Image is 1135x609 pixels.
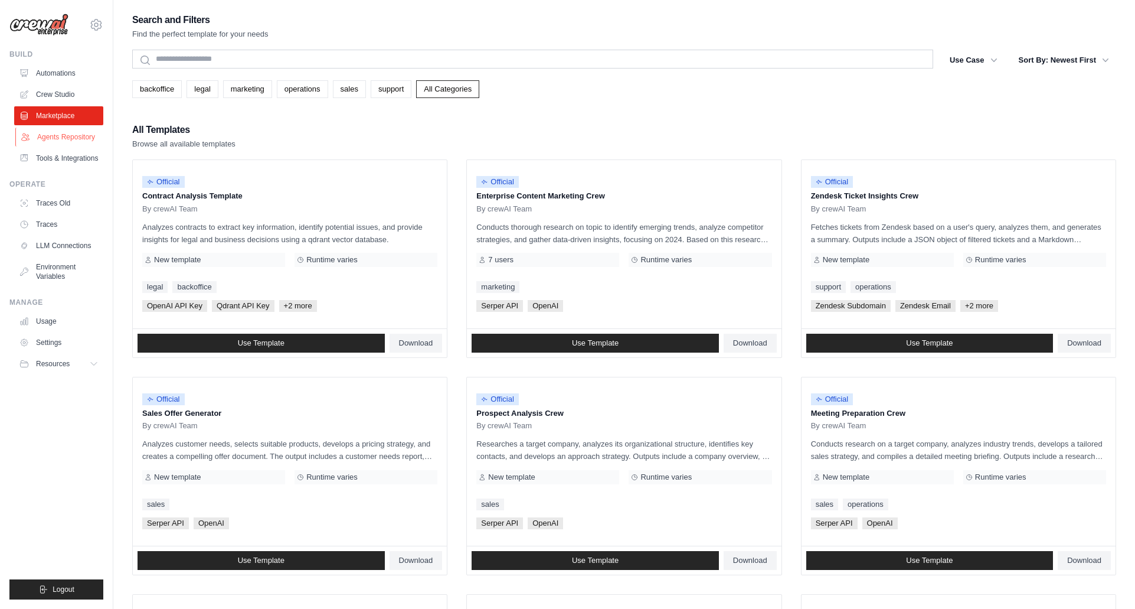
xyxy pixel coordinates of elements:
span: Use Template [906,556,953,565]
span: +2 more [279,300,317,312]
span: Official [476,176,519,188]
a: LLM Connections [14,236,103,255]
a: operations [277,80,328,98]
span: Serper API [142,517,189,529]
a: Download [724,334,777,353]
span: Qdrant API Key [212,300,274,312]
p: Prospect Analysis Crew [476,408,771,419]
span: Logout [53,585,74,594]
span: +2 more [960,300,998,312]
a: Environment Variables [14,258,103,286]
a: Download [724,551,777,570]
a: Use Template [472,551,719,570]
p: Conducts thorough research on topic to identify emerging trends, analyze competitor strategies, a... [476,221,771,246]
span: Official [811,393,853,405]
a: Tools & Integrations [14,149,103,168]
span: Download [733,556,767,565]
a: All Categories [416,80,479,98]
a: Traces [14,215,103,234]
span: OpenAI [862,517,898,529]
span: Runtime varies [640,255,692,265]
span: 7 users [488,255,513,265]
span: Zendesk Email [895,300,956,312]
a: sales [811,499,838,510]
span: By crewAI Team [476,421,532,431]
span: Official [811,176,853,188]
p: Conducts research on a target company, analyzes industry trends, develops a tailored sales strate... [811,438,1106,463]
a: Marketplace [14,106,103,125]
a: backoffice [172,281,216,293]
a: Use Template [138,334,385,353]
button: Sort By: Newest First [1012,50,1116,71]
div: Build [9,50,103,59]
a: Use Template [806,334,1054,353]
span: Zendesk Subdomain [811,300,891,312]
p: Sales Offer Generator [142,408,437,419]
p: Zendesk Ticket Insights Crew [811,190,1106,202]
span: Use Template [238,338,284,348]
a: marketing [476,281,519,293]
span: New template [154,473,201,482]
span: Runtime varies [306,255,358,265]
span: By crewAI Team [476,204,532,214]
span: New template [823,473,869,482]
a: Automations [14,64,103,83]
button: Resources [14,354,103,373]
span: New template [488,473,535,482]
a: Use Template [806,551,1054,570]
a: sales [142,499,169,510]
p: Enterprise Content Marketing Crew [476,190,771,202]
p: Find the perfect template for your needs [132,28,269,40]
h2: All Templates [132,122,235,138]
a: Settings [14,333,103,352]
span: New template [823,255,869,265]
span: Download [1067,556,1101,565]
span: Use Template [572,556,619,565]
a: operations [843,499,888,510]
a: legal [187,80,218,98]
span: Serper API [811,517,858,529]
span: OpenAI [528,300,563,312]
span: Official [476,393,519,405]
p: Meeting Preparation Crew [811,408,1106,419]
p: Analyzes customer needs, selects suitable products, develops a pricing strategy, and creates a co... [142,438,437,463]
a: operations [851,281,896,293]
a: Download [1058,551,1111,570]
a: Use Template [138,551,385,570]
a: sales [476,499,503,510]
button: Logout [9,579,103,600]
p: Fetches tickets from Zendesk based on a user's query, analyzes them, and generates a summary. Out... [811,221,1106,246]
span: Download [399,338,433,348]
a: marketing [223,80,272,98]
span: OpenAI [194,517,229,529]
span: Runtime varies [640,473,692,482]
a: Download [1058,334,1111,353]
span: Resources [36,359,70,369]
div: Manage [9,298,103,307]
p: Researches a target company, analyzes its organizational structure, identifies key contacts, and ... [476,438,771,463]
a: Download [390,551,443,570]
span: By crewAI Team [142,421,198,431]
span: Runtime varies [975,473,1026,482]
p: Analyzes contracts to extract key information, identify potential issues, and provide insights fo... [142,221,437,246]
p: Contract Analysis Template [142,190,437,202]
a: Agents Repository [15,128,104,146]
a: legal [142,281,168,293]
span: By crewAI Team [142,204,198,214]
a: Use Template [472,334,719,353]
span: Runtime varies [306,473,358,482]
span: Official [142,393,185,405]
p: Browse all available templates [132,138,235,150]
h2: Search and Filters [132,12,269,28]
a: support [811,281,846,293]
a: support [371,80,411,98]
div: Operate [9,180,103,189]
a: Usage [14,312,103,331]
span: By crewAI Team [811,421,866,431]
button: Use Case [943,50,1005,71]
span: Download [399,556,433,565]
span: Serper API [476,300,523,312]
a: backoffice [132,80,182,98]
span: Serper API [476,517,523,529]
span: Download [733,338,767,348]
